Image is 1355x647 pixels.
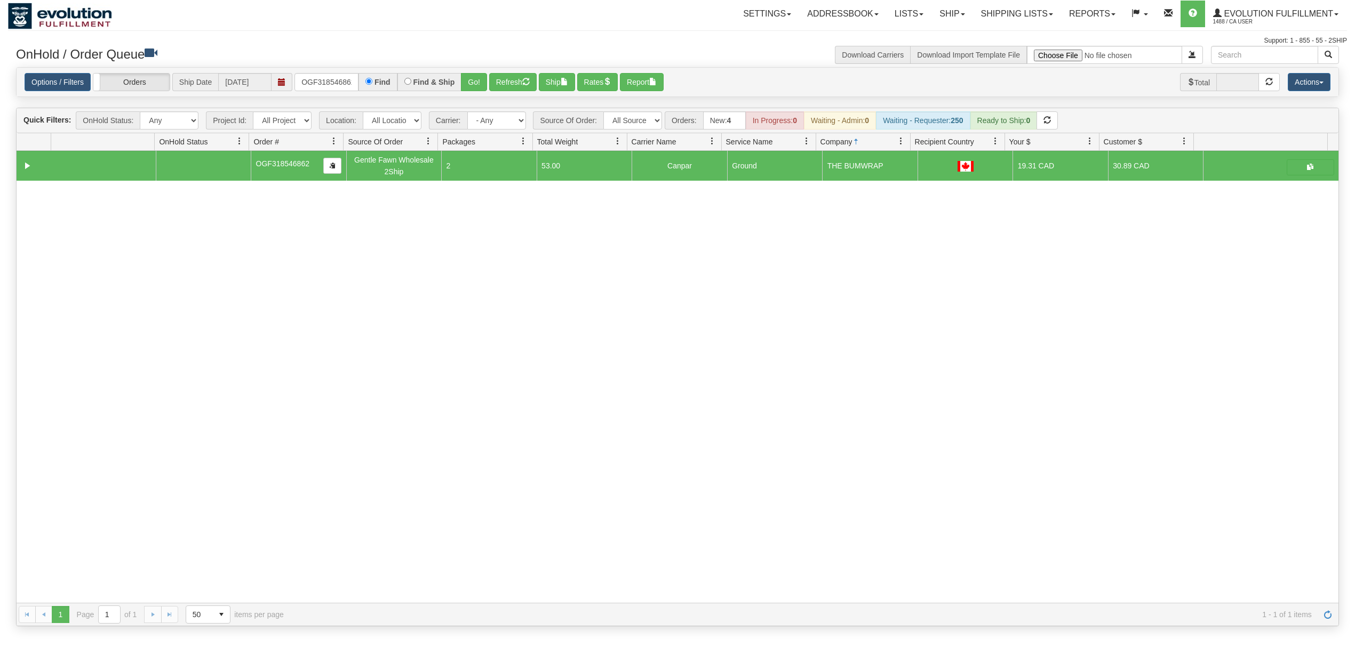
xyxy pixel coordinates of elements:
[1318,46,1339,64] button: Search
[323,158,341,174] button: Copy to clipboard
[703,132,721,150] a: Carrier Name filter column settings
[620,73,664,91] button: Report
[609,132,627,150] a: Total Weight filter column settings
[1319,606,1336,623] a: Refresh
[429,111,467,130] span: Carrier:
[1222,9,1333,18] span: Evolution Fulfillment
[348,136,403,147] span: Source Of Order
[539,73,575,91] button: Ship
[172,73,218,91] span: Ship Date
[461,73,487,91] button: Go!
[325,132,343,150] a: Order # filter column settings
[746,111,804,130] div: In Progress:
[793,116,797,125] strong: 0
[447,161,451,170] span: 2
[413,78,455,86] label: Find & Ship
[17,108,1338,133] div: grid toolbar
[986,132,1005,150] a: Recipient Country filter column settings
[637,160,723,172] div: Canpar
[1211,46,1318,64] input: Search
[1287,159,1334,175] button: Shipping Documents
[159,136,208,147] span: OnHold Status
[1009,136,1031,147] span: Your $
[419,132,437,150] a: Source Of Order filter column settings
[1027,46,1182,64] input: Import
[1180,73,1217,91] span: Total
[193,609,206,620] span: 50
[253,136,278,147] span: Order #
[876,111,970,130] div: Waiting - Requester:
[8,3,112,29] img: logo1488.jpg
[99,606,120,623] input: Page 1
[798,132,816,150] a: Service Name filter column settings
[186,605,284,624] span: items per page
[16,46,669,61] h3: OnHold / Order Queue
[727,151,823,181] td: Ground
[970,111,1038,130] div: Ready to Ship:
[804,111,876,130] div: Waiting - Admin:
[541,161,560,170] span: 53.00
[632,136,676,147] span: Carrier Name
[23,115,71,125] label: Quick Filters:
[1108,151,1203,181] td: 30.89 CAD
[213,606,230,623] span: select
[726,136,773,147] span: Service Name
[577,73,618,91] button: Rates
[206,111,253,130] span: Project Id:
[951,116,963,125] strong: 250
[665,111,703,130] span: Orders:
[489,73,537,91] button: Refresh
[1081,132,1099,150] a: Your $ filter column settings
[842,51,904,59] a: Download Carriers
[1288,73,1330,91] button: Actions
[1330,269,1354,378] iframe: chat widget
[1026,116,1030,125] strong: 0
[917,51,1020,59] a: Download Import Template File
[1013,151,1108,181] td: 19.31 CAD
[186,605,230,624] span: Page sizes drop down
[892,132,910,150] a: Company filter column settings
[374,78,390,86] label: Find
[727,116,731,125] strong: 4
[820,136,852,147] span: Company
[1061,1,1123,27] a: Reports
[1104,136,1142,147] span: Customer $
[703,111,746,130] div: New:
[1213,17,1293,27] span: 1488 / CA User
[887,1,931,27] a: Lists
[93,74,170,91] label: Orders
[533,111,603,130] span: Source Of Order:
[958,161,974,172] img: CA
[865,116,869,125] strong: 0
[442,136,475,147] span: Packages
[319,111,363,130] span: Location:
[799,1,887,27] a: Addressbook
[21,159,34,173] a: Collapse
[230,132,249,150] a: OnHold Status filter column settings
[822,151,918,181] td: THE BUMWRAP
[351,154,437,178] div: Gentle Fawn Wholesale 2Ship
[514,132,532,150] a: Packages filter column settings
[973,1,1061,27] a: Shipping lists
[77,605,137,624] span: Page of 1
[299,610,1312,619] span: 1 - 1 of 1 items
[915,136,974,147] span: Recipient Country
[735,1,799,27] a: Settings
[931,1,973,27] a: Ship
[52,606,69,623] span: Page 1
[8,36,1347,45] div: Support: 1 - 855 - 55 - 2SHIP
[25,73,91,91] a: Options / Filters
[1205,1,1346,27] a: Evolution Fulfillment 1488 / CA User
[294,73,358,91] input: Order #
[537,136,578,147] span: Total Weight
[256,159,309,168] span: OGF318546862
[76,111,140,130] span: OnHold Status:
[1175,132,1193,150] a: Customer $ filter column settings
